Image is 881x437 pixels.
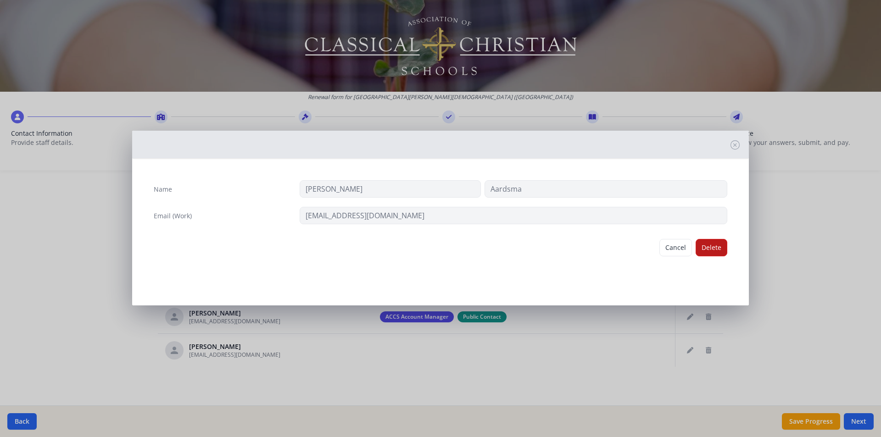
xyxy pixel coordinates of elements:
button: Delete [696,239,727,256]
input: Last Name [485,180,727,198]
input: contact@site.com [300,207,728,224]
input: First Name [300,180,481,198]
button: Cancel [659,239,692,256]
label: Name [154,185,172,194]
label: Email (Work) [154,211,192,221]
